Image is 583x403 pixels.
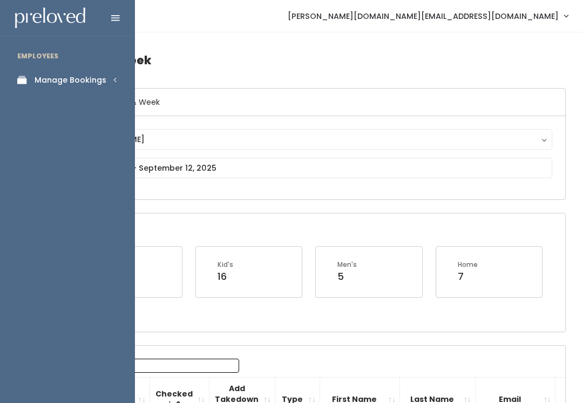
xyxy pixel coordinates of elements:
input: September 6 - September 12, 2025 [69,158,552,178]
div: 5 [337,270,357,284]
div: Men's [337,260,357,270]
div: Kid's [218,260,233,270]
div: 7 [458,270,478,284]
input: Search: [101,359,239,373]
span: [PERSON_NAME][DOMAIN_NAME][EMAIL_ADDRESS][DOMAIN_NAME] [288,10,559,22]
h6: Select Location & Week [56,89,565,116]
div: Home [458,260,478,270]
img: preloved logo [15,8,85,29]
h4: Booths by Week [55,45,566,75]
div: Manage Bookings [35,75,106,86]
div: [PERSON_NAME] [79,133,542,145]
label: Search: [62,359,239,373]
button: [PERSON_NAME] [69,129,552,150]
a: [PERSON_NAME][DOMAIN_NAME][EMAIL_ADDRESS][DOMAIN_NAME] [277,4,579,28]
div: 16 [218,270,233,284]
